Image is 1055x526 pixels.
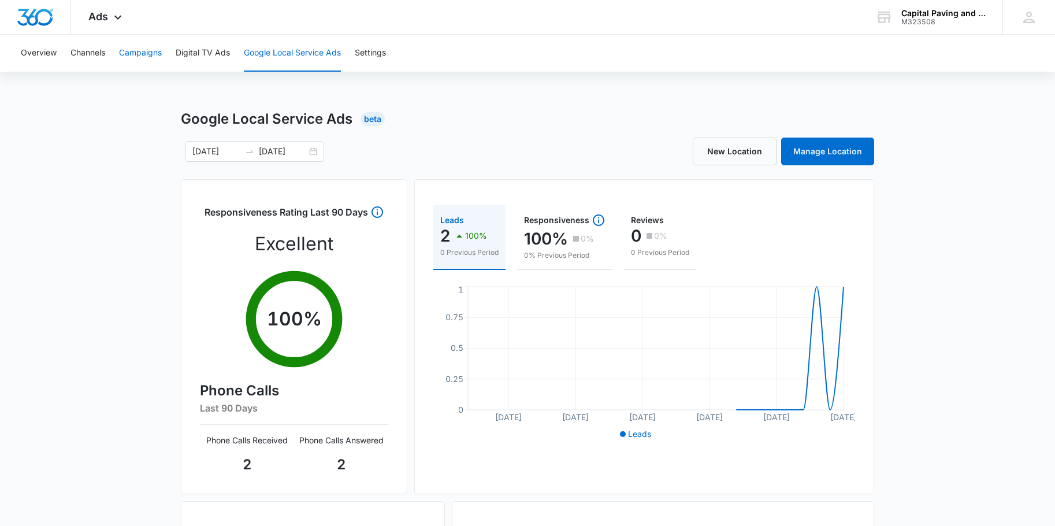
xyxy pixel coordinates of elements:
div: Reviews [631,216,689,224]
h4: Phone Calls [200,380,388,401]
button: Google Local Service Ads [244,35,341,72]
h3: Responsiveness Rating Last 90 Days [205,205,368,225]
p: 0% [654,232,667,240]
p: Phone Calls Answered [294,434,388,446]
tspan: [DATE] [562,412,589,422]
p: 0% [581,235,594,243]
tspan: [DATE] [495,412,522,422]
tspan: 0.25 [445,374,463,384]
div: account name [901,9,986,18]
tspan: [DATE] [763,412,790,422]
tspan: 0.75 [445,312,463,322]
button: Overview [21,35,57,72]
a: New Location [693,138,777,165]
p: 2 [200,454,294,475]
tspan: [DATE] [696,412,723,422]
p: 100 % [267,305,322,333]
h1: Google Local Service Ads [181,109,352,129]
p: 100% [524,229,568,248]
button: Channels [70,35,105,72]
button: Settings [355,35,386,72]
p: Phone Calls Received [200,434,294,446]
span: swap-right [245,147,254,156]
button: Campaigns [119,35,162,72]
span: Ads [88,10,108,23]
div: account id [901,18,986,26]
div: Beta [361,112,385,126]
span: to [245,147,254,156]
span: Leads [628,429,651,439]
p: Excellent [255,230,333,258]
tspan: 0 [458,405,463,414]
button: Digital TV Ads [176,35,230,72]
p: 2 [440,227,450,245]
a: Manage Location [781,138,874,165]
p: 0 [631,227,641,245]
p: 0 Previous Period [631,247,689,258]
div: Leads [440,216,499,224]
p: 2 [294,454,388,475]
p: 0 Previous Period [440,247,499,258]
p: 0% Previous Period [524,250,605,261]
h6: Last 90 Days [200,401,388,415]
div: Responsiveness [524,213,605,227]
p: 100% [465,232,487,240]
tspan: [DATE] [830,412,857,422]
tspan: [DATE] [629,412,656,422]
input: End date [259,145,307,158]
input: Start date [192,145,240,158]
tspan: 1 [458,284,463,294]
tspan: 0.5 [451,343,463,353]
